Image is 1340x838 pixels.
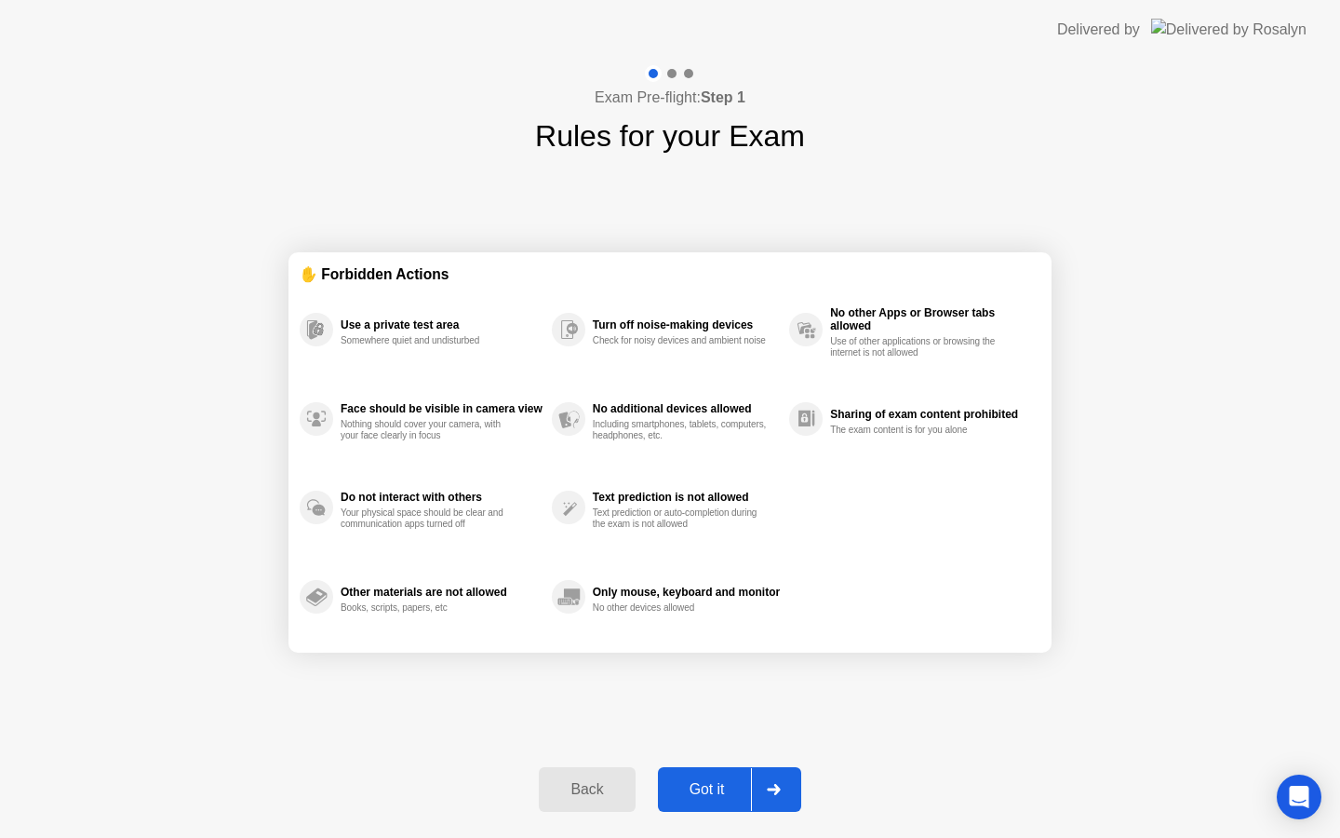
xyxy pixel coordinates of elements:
[593,507,769,530] div: Text prediction or auto-completion during the exam is not allowed
[341,507,516,530] div: Your physical space should be clear and communication apps turned off
[658,767,801,812] button: Got it
[593,602,769,614] div: No other devices allowed
[830,408,1031,421] div: Sharing of exam content prohibited
[830,306,1031,332] div: No other Apps or Browser tabs allowed
[593,491,780,504] div: Text prediction is not allowed
[539,767,635,812] button: Back
[341,419,516,441] div: Nothing should cover your camera, with your face clearly in focus
[830,425,1006,436] div: The exam content is for you alone
[544,781,629,798] div: Back
[341,335,516,346] div: Somewhere quiet and undisturbed
[593,419,769,441] div: Including smartphones, tablets, computers, headphones, etc.
[535,114,805,158] h1: Rules for your Exam
[1277,775,1321,819] div: Open Intercom Messenger
[341,586,543,599] div: Other materials are not allowed
[341,491,543,504] div: Do not interact with others
[830,336,1006,358] div: Use of other applications or browsing the internet is not allowed
[341,602,516,614] div: Books, scripts, papers, etc
[341,318,543,331] div: Use a private test area
[593,318,780,331] div: Turn off noise-making devices
[1057,19,1140,41] div: Delivered by
[1151,19,1306,40] img: Delivered by Rosalyn
[593,402,780,415] div: No additional devices allowed
[663,781,751,798] div: Got it
[300,264,1040,285] div: ✋ Forbidden Actions
[593,586,780,599] div: Only mouse, keyboard and monitor
[595,87,745,109] h4: Exam Pre-flight:
[341,402,543,415] div: Face should be visible in camera view
[701,89,745,105] b: Step 1
[593,335,769,346] div: Check for noisy devices and ambient noise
